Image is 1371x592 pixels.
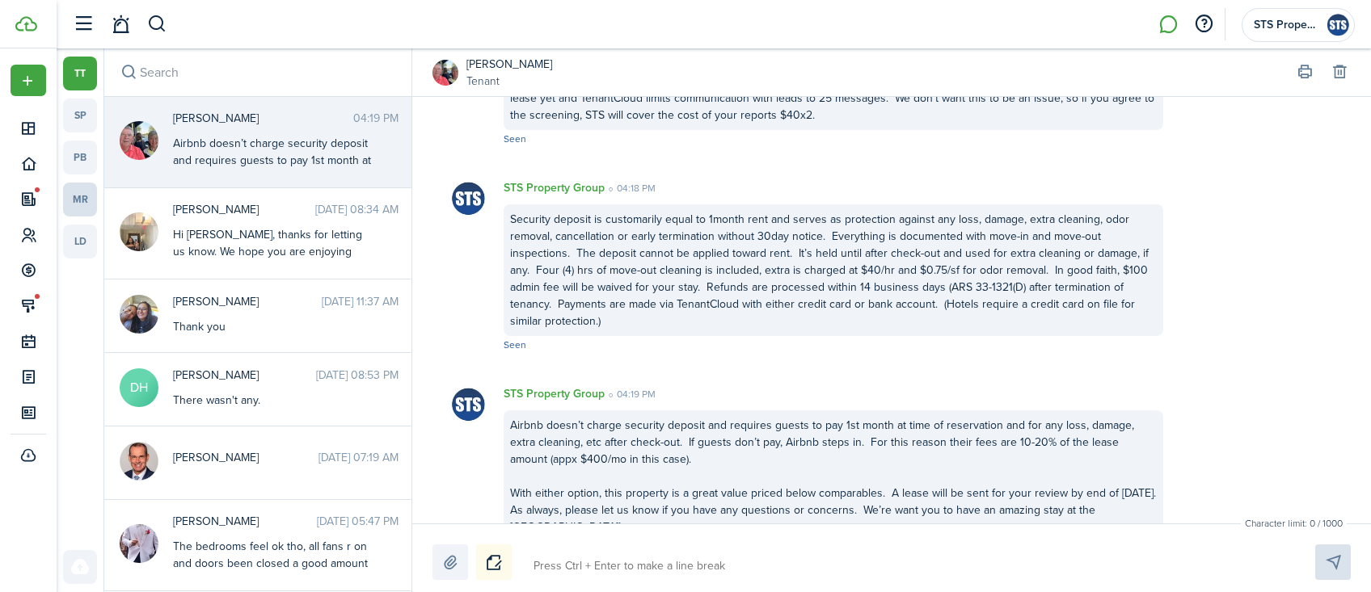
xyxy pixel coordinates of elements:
[432,60,458,86] img: David Barton
[11,65,46,96] button: Open menu
[68,9,99,40] button: Open sidebar
[173,318,375,335] div: Thank you
[120,368,158,407] avatar-text: DH
[173,293,322,310] span: Cinthia Alaniz
[120,442,158,481] img: Stephen Butler
[173,226,375,311] div: Hi [PERSON_NAME], thanks for letting us know. We hope you are enjoying your stay. Please let us k...
[449,385,487,424] img: STS Property Group
[1190,10,1217,38] button: Open resource center
[504,179,605,196] p: STS Property Group
[504,204,1163,336] div: Security deposit is customarily equal to 1month rent and serves as protection against any loss, d...
[1293,61,1316,84] button: Print
[1325,12,1351,38] img: STS Property Group
[63,225,97,258] a: ld
[120,212,158,251] img: Daniella Mwiza
[117,61,140,84] button: Search
[353,110,399,127] time: 04:19 PM
[476,544,512,580] button: Notice
[63,57,97,90] a: tt
[317,513,399,530] time: [DATE] 05:47 PM
[105,4,136,45] a: Notifications
[173,449,318,466] span: Stephen Butler
[120,121,158,160] img: David Barton
[315,201,399,218] time: [DATE] 08:34 AM
[63,183,97,216] a: mr
[147,10,167,38] button: Search
[1328,61,1351,84] button: Delete
[504,338,526,352] span: Seen
[605,181,656,195] time: 04:18 PM
[173,392,375,409] div: There wasn't any.
[316,367,399,384] time: [DATE] 08:53 PM
[449,179,487,218] img: STS Property Group
[120,524,158,563] img: Peter Zissis
[318,449,399,466] time: [DATE] 07:19 AM
[63,141,97,174] a: pb
[1254,19,1318,31] span: STS Property Group
[104,48,411,96] input: search
[504,410,1163,542] div: Airbnb doesn’t charge security deposit and requires guests to pay 1st month at time of reservatio...
[1241,516,1347,531] small: Character limit: 0 / 1000
[120,295,158,334] img: Cinthia Alaniz
[173,135,375,389] div: Airbnb doesn’t charge security deposit and requires guests to pay 1st month at time of reservatio...
[63,99,97,132] a: sp
[605,387,656,401] time: 04:19 PM
[466,56,552,73] a: [PERSON_NAME]
[504,132,526,146] span: Seen
[173,201,315,218] span: Daniella Mwiza
[173,110,353,127] span: David Barton
[15,16,37,31] img: TenantCloud
[466,73,552,90] a: Tenant
[173,513,317,530] span: Peter Zissis
[322,293,399,310] time: [DATE] 11:37 AM
[173,538,375,589] div: The bedrooms feel ok tho, all fans r on and doors been closed a good amount [DATE]
[173,367,316,384] span: Donald Hokenson
[504,385,605,402] p: STS Property Group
